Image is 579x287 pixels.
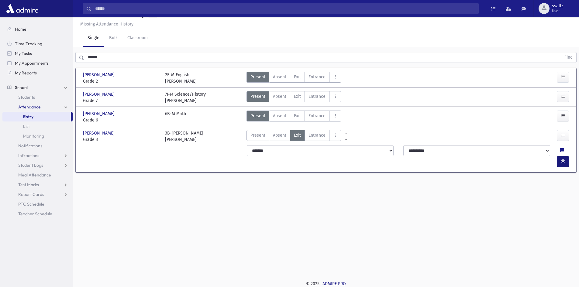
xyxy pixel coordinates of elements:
span: Present [250,113,265,119]
a: Attendance [2,102,73,112]
span: [PERSON_NAME] [83,111,116,117]
div: AttTypes [246,91,341,104]
a: Students [2,92,73,102]
span: Exit [294,132,301,138]
img: AdmirePro [5,2,40,15]
div: 3B-[PERSON_NAME] [PERSON_NAME] [165,130,203,143]
div: 6B-M Math [165,111,186,123]
span: Exit [294,93,301,100]
div: AttTypes [246,72,341,84]
div: © 2025 - [83,281,569,287]
span: Notifications [18,143,42,149]
span: User [552,9,563,13]
a: Monitoring [2,131,73,141]
a: Classroom [122,30,153,47]
span: My Tasks [15,51,32,56]
a: Entry [2,112,71,121]
a: Teacher Schedule [2,209,73,219]
a: My Tasks [2,49,73,58]
div: 2F-M English [PERSON_NAME] [165,72,197,84]
span: Students [18,94,35,100]
div: AttTypes [246,130,341,143]
span: Entrance [308,74,326,80]
button: Find [561,52,576,63]
input: Search [91,3,478,14]
a: Test Marks [2,180,73,190]
span: PTC Schedule [18,201,44,207]
span: Present [250,74,265,80]
span: Grade 6 [83,117,159,123]
span: Present [250,132,265,138]
span: Report Cards [18,192,44,197]
a: Home [2,24,73,34]
span: My Appointments [15,60,49,66]
a: List [2,121,73,131]
a: My Reports [2,68,73,78]
span: Entry [23,114,33,119]
div: AttTypes [246,111,341,123]
span: Absent [273,132,286,138]
span: Monitoring [23,133,44,139]
span: Grade 3 [83,136,159,143]
a: Notifications [2,141,73,151]
span: Absent [273,93,286,100]
span: [PERSON_NAME] [83,91,116,97]
a: School [2,83,73,92]
span: ssaltz [552,4,563,9]
span: Exit [294,113,301,119]
span: Entrance [308,93,326,100]
span: Infractions [18,153,39,158]
a: Report Cards [2,190,73,199]
span: Test Marks [18,182,39,187]
span: Teacher Schedule [18,211,52,217]
span: My Reports [15,70,37,76]
span: School [15,85,28,90]
a: Time Tracking [2,39,73,49]
span: List [23,124,30,129]
a: Meal Attendance [2,170,73,180]
div: 7I-M Science/History [PERSON_NAME] [165,91,206,104]
span: Time Tracking [15,41,42,46]
a: Missing Attendance History [78,22,133,27]
span: Home [15,26,26,32]
span: Exit [294,74,301,80]
span: Absent [273,74,286,80]
a: Infractions [2,151,73,160]
span: Absent [273,113,286,119]
u: Missing Attendance History [80,22,133,27]
span: Student Logs [18,162,43,168]
span: Present [250,93,265,100]
span: Entrance [308,113,326,119]
span: [PERSON_NAME] [83,130,116,136]
span: Attendance [18,104,41,110]
a: My Appointments [2,58,73,68]
span: [PERSON_NAME] [83,72,116,78]
a: Single [83,30,104,47]
span: Meal Attendance [18,172,51,178]
span: Grade 2 [83,78,159,84]
span: Entrance [308,132,326,138]
a: Bulk [104,30,122,47]
span: Grade 7 [83,97,159,104]
a: Student Logs [2,160,73,170]
a: PTC Schedule [2,199,73,209]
